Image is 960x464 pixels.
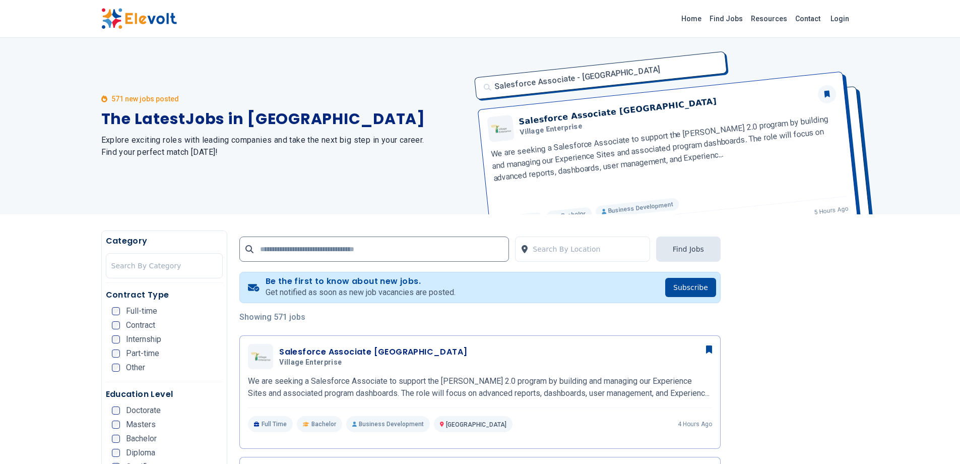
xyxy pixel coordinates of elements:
span: Doctorate [126,407,161,415]
input: Other [112,364,120,372]
span: [GEOGRAPHIC_DATA] [446,421,506,428]
input: Contract [112,321,120,329]
h4: Be the first to know about new jobs. [266,276,456,286]
span: Village Enterprise [279,358,342,367]
p: Showing 571 jobs [239,311,721,323]
input: Masters [112,421,120,429]
a: Resources [747,11,791,27]
p: Business Development [346,416,430,432]
h5: Education Level [106,388,223,400]
input: Diploma [112,449,120,457]
input: Doctorate [112,407,120,415]
a: Contact [791,11,824,27]
input: Part-time [112,350,120,358]
span: Internship [126,335,161,343]
span: Other [126,364,145,372]
p: 571 new jobs posted [111,94,179,104]
h3: Salesforce Associate [GEOGRAPHIC_DATA] [279,346,467,358]
h5: Category [106,235,223,247]
a: Login [824,9,855,29]
span: Bachelor [311,420,336,428]
input: Bachelor [112,435,120,443]
span: Part-time [126,350,159,358]
input: Full-time [112,307,120,315]
p: 4 hours ago [678,420,712,428]
span: Bachelor [126,435,157,443]
p: Get notified as soon as new job vacancies are posted. [266,286,456,299]
span: Full-time [126,307,157,315]
p: Full Time [248,416,293,432]
span: Contract [126,321,155,329]
a: Find Jobs [706,11,747,27]
span: Masters [126,421,156,429]
a: Village EnterpriseSalesforce Associate [GEOGRAPHIC_DATA]Village EnterpriseWe are seeking a Salesf... [248,344,712,432]
h2: Explore exciting roles with leading companies and take the next big step in your career. Find you... [101,134,468,158]
h1: The Latest Jobs in [GEOGRAPHIC_DATA] [101,110,468,128]
a: Home [677,11,706,27]
p: We are seeking a Salesforce Associate to support the [PERSON_NAME] 2.0 program by building and ma... [248,375,712,399]
h5: Contract Type [106,289,223,301]
span: Diploma [126,449,155,457]
img: Elevolt [101,8,177,29]
button: Subscribe [665,278,716,297]
button: Find Jobs [656,237,721,262]
img: Village Enterprise [250,352,271,361]
input: Internship [112,335,120,343]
